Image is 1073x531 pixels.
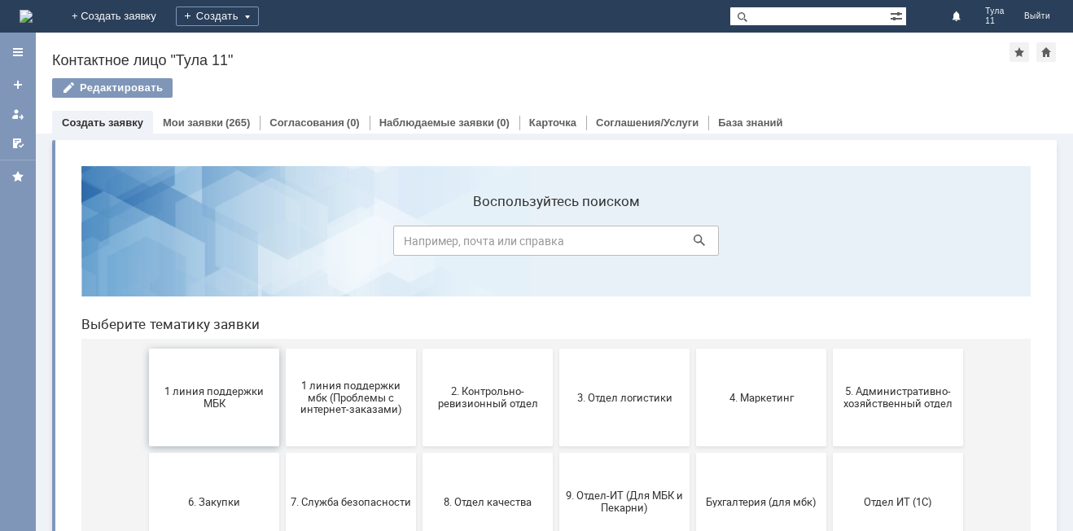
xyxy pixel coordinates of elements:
button: Это соглашение не активно! [628,404,758,502]
div: Добавить в избранное [1009,42,1029,62]
div: Сделать домашней страницей [1036,42,1056,62]
span: 1 линия поддержки мбк (Проблемы с интернет-заказами) [222,226,343,262]
span: Это соглашение не активно! [633,441,753,465]
button: Отдел-ИТ (Битрикс24 и CRM) [81,404,211,502]
span: 3. Отдел логистики [496,238,616,250]
label: Воспользуйтесь поиском [325,40,650,56]
a: Перейти на домашнюю страницу [20,10,33,23]
a: Соглашения/Услуги [596,116,699,129]
a: Согласования [269,116,344,129]
span: 7. Служба безопасности [222,342,343,354]
button: Отдел ИТ (1С) [764,300,895,397]
button: 2. Контрольно-ревизионный отдел [354,195,484,293]
a: Создать заявку [5,72,31,98]
span: 8. Отдел качества [359,342,480,354]
span: Отдел-ИТ (Офис) [222,446,343,459]
a: Карточка [529,116,576,129]
img: logo [20,10,33,23]
span: 9. Отдел-ИТ (Для МБК и Пекарни) [496,336,616,361]
button: 4. Маркетинг [628,195,758,293]
div: (0) [497,116,510,129]
button: 3. Отдел логистики [491,195,621,293]
button: Отдел-ИТ (Офис) [217,404,348,502]
button: Бухгалтерия (для мбк) [628,300,758,397]
a: Наблюдаемые заявки [379,116,494,129]
button: 7. Служба безопасности [217,300,348,397]
a: Мои заявки [163,116,223,129]
span: 5. Административно-хозяйственный отдел [769,232,890,257]
div: Контактное лицо "Тула 11" [52,52,1009,68]
span: 2. Контрольно-ревизионный отдел [359,232,480,257]
span: 1 линия поддержки МБК [85,232,206,257]
button: 9. Отдел-ИТ (Для МБК и Пекарни) [491,300,621,397]
span: Тула [985,7,1005,16]
button: Финансовый отдел [354,404,484,502]
a: Мои заявки [5,101,31,127]
button: 1 линия поддержки мбк (Проблемы с интернет-заказами) [217,195,348,293]
span: Отдел ИТ (1С) [769,342,890,354]
button: 8. Отдел качества [354,300,484,397]
button: 5. Административно-хозяйственный отдел [764,195,895,293]
input: Например, почта или справка [325,72,650,103]
span: Франчайзинг [496,446,616,459]
a: База знаний [718,116,782,129]
div: (0) [347,116,360,129]
button: 6. Закупки [81,300,211,397]
div: (265) [226,116,250,129]
span: Бухгалтерия (для мбк) [633,342,753,354]
button: Франчайзинг [491,404,621,502]
a: Создать заявку [62,116,143,129]
span: Отдел-ИТ (Битрикс24 и CRM) [85,441,206,465]
span: 6. Закупки [85,342,206,354]
a: Мои согласования [5,130,31,156]
button: 1 линия поддержки МБК [81,195,211,293]
span: 4. Маркетинг [633,238,753,250]
span: Расширенный поиск [890,7,906,23]
div: Создать [176,7,259,26]
span: 11 [985,16,1005,26]
span: Финансовый отдел [359,446,480,459]
span: [PERSON_NAME]. Услуги ИТ для МБК (оформляет L1) [769,434,890,471]
button: [PERSON_NAME]. Услуги ИТ для МБК (оформляет L1) [764,404,895,502]
header: Выберите тематику заявки [13,163,962,179]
